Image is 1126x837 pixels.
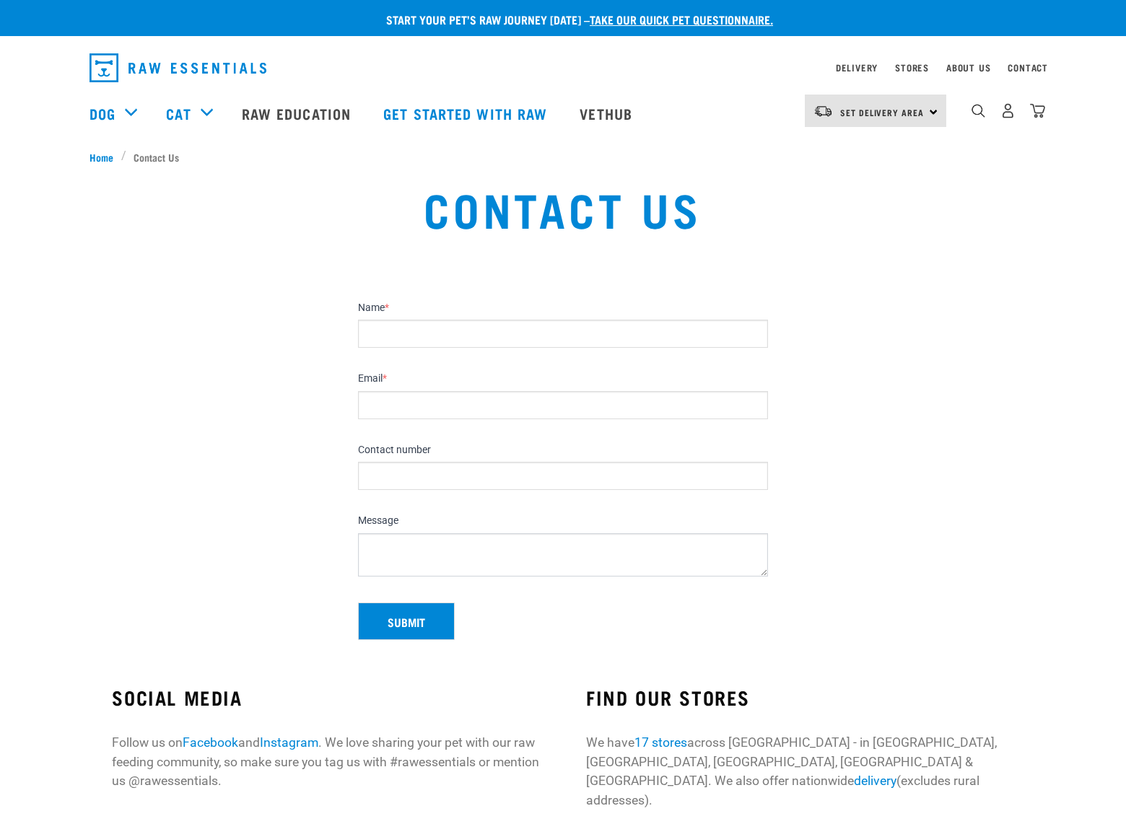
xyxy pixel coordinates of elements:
[78,48,1048,88] nav: dropdown navigation
[895,65,929,70] a: Stores
[358,372,768,385] label: Email
[836,65,878,70] a: Delivery
[590,16,773,22] a: take our quick pet questionnaire.
[90,149,1036,165] nav: breadcrumbs
[1008,65,1048,70] a: Contact
[90,102,115,124] a: Dog
[358,302,768,315] label: Name
[1000,103,1016,118] img: user.png
[166,102,191,124] a: Cat
[90,53,266,82] img: Raw Essentials Logo
[634,735,687,750] a: 17 stores
[214,182,912,234] h1: Contact Us
[90,149,113,165] span: Home
[586,733,1014,810] p: We have across [GEOGRAPHIC_DATA] - in [GEOGRAPHIC_DATA], [GEOGRAPHIC_DATA], [GEOGRAPHIC_DATA], [G...
[369,84,565,142] a: Get started with Raw
[358,444,768,457] label: Contact number
[840,110,924,115] span: Set Delivery Area
[946,65,990,70] a: About Us
[813,105,833,118] img: van-moving.png
[358,602,455,640] button: Submit
[854,774,896,788] a: delivery
[565,84,650,142] a: Vethub
[1030,103,1045,118] img: home-icon@2x.png
[112,733,540,790] p: Follow us on and . We love sharing your pet with our raw feeding community, so make sure you tag ...
[183,735,238,750] a: Facebook
[90,149,121,165] a: Home
[260,735,318,750] a: Instagram
[227,84,369,142] a: Raw Education
[972,104,985,118] img: home-icon-1@2x.png
[358,514,768,527] label: Message
[112,686,540,709] h3: SOCIAL MEDIA
[586,686,1014,709] h3: FIND OUR STORES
